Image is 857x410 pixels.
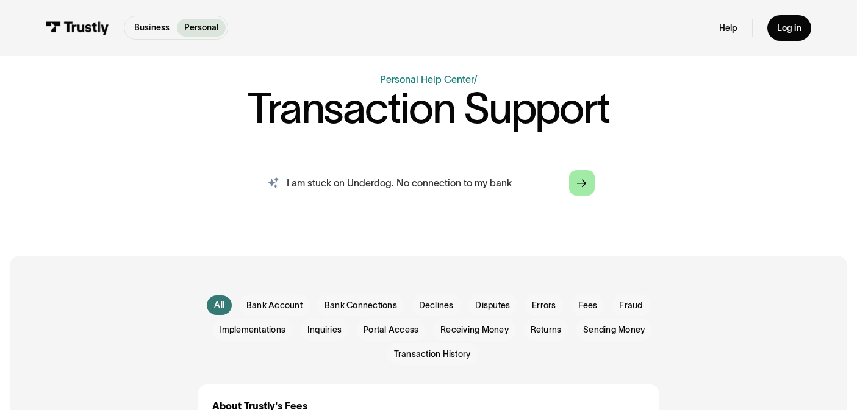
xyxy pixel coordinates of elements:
form: Search [253,163,604,202]
div: / [474,74,478,85]
span: Transaction History [394,348,471,361]
a: Help [719,23,737,34]
span: Disputes [475,300,510,312]
p: Business [134,21,170,34]
span: Fees [578,300,598,312]
span: Receiving Money [440,324,509,336]
span: Sending Money [583,324,645,336]
span: Fraud [619,300,642,312]
input: search [253,163,604,202]
a: Personal Help Center [380,74,474,85]
span: Bank Connections [325,300,397,312]
form: Email Form [198,294,659,364]
h1: Transaction Support [248,87,609,130]
span: Bank Account [246,300,303,312]
div: All [214,299,224,311]
span: Inquiries [307,324,342,336]
a: All [207,295,232,315]
a: Business [127,19,177,37]
span: Errors [532,300,556,312]
a: Personal [177,19,226,37]
a: Log in [767,15,811,41]
img: Trustly Logo [46,21,109,35]
p: Personal [184,21,218,34]
span: Returns [531,324,562,336]
div: Log in [777,23,801,34]
span: Declines [419,300,454,312]
span: Implementations [219,324,285,336]
span: Portal Access [364,324,418,336]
